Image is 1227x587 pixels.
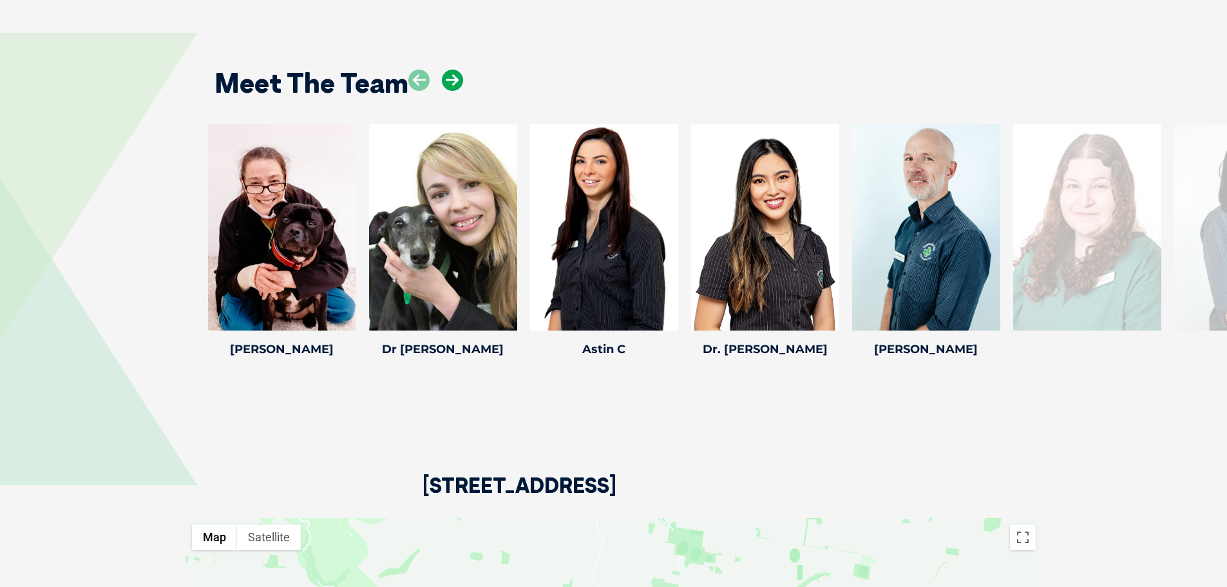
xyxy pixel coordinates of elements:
h2: [STREET_ADDRESS] [423,475,616,518]
button: Search [1202,59,1215,72]
h4: [PERSON_NAME] [208,343,356,355]
button: Show satellite imagery [237,524,301,550]
h4: Astin C [530,343,678,355]
button: Show street map [192,524,237,550]
h2: Meet The Team [214,70,408,97]
h4: Dr. [PERSON_NAME] [691,343,839,355]
h4: Dr [PERSON_NAME] [369,343,517,355]
button: Toggle fullscreen view [1010,524,1036,550]
h4: [PERSON_NAME] [852,343,1000,355]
